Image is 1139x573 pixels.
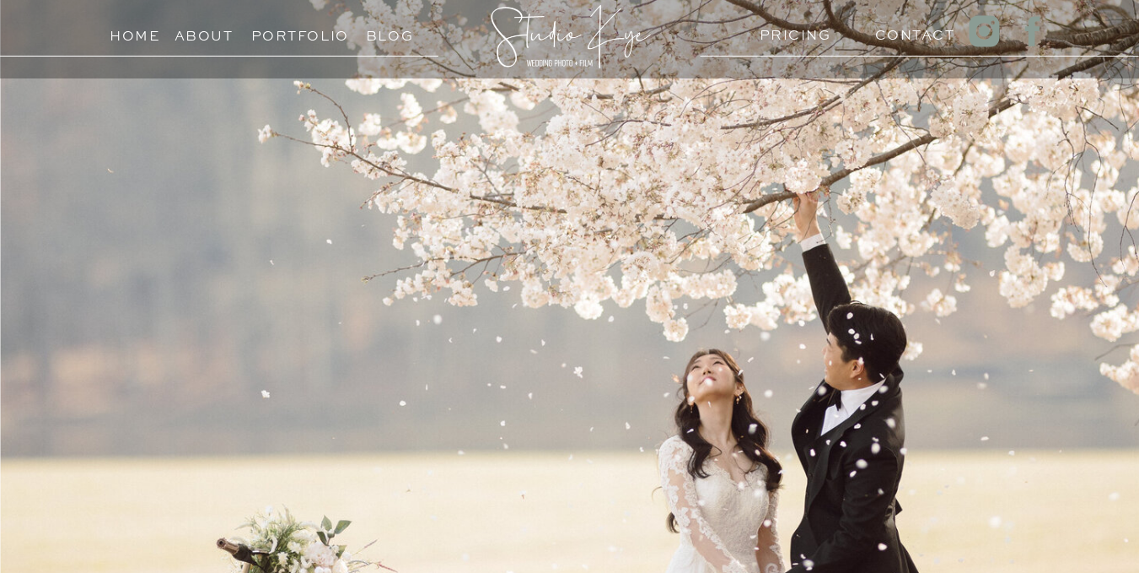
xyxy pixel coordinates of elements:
a: Portfolio [251,24,328,40]
a: Contact [875,23,940,39]
a: Blog [352,24,428,40]
a: PRICING [760,23,825,39]
a: Home [103,24,168,40]
a: About [175,24,234,40]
